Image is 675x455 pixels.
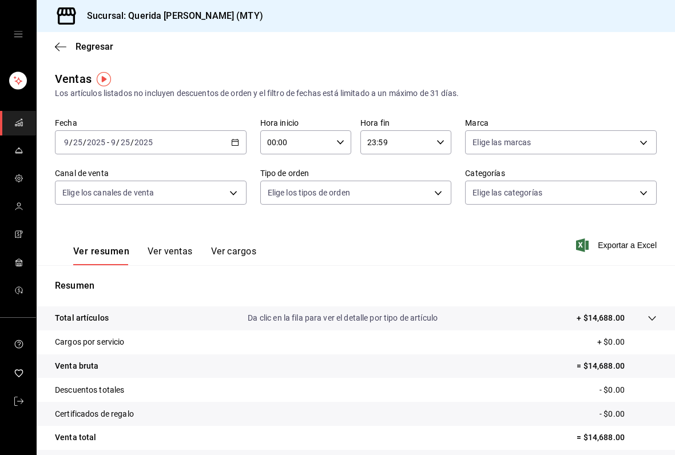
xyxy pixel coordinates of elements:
[472,187,542,198] span: Elige las categorías
[14,30,23,39] button: open drawer
[577,432,657,444] p: = $14,688.00
[73,246,129,265] button: Ver resumen
[465,169,657,177] label: Categorías
[360,119,451,127] label: Hora fin
[55,432,96,444] p: Venta total
[76,41,113,52] span: Regresar
[578,238,657,252] button: Exportar a Excel
[55,119,247,127] label: Fecha
[268,187,350,198] span: Elige los tipos de orden
[55,279,657,293] p: Resumen
[110,138,116,147] input: --
[148,246,193,265] button: Ver ventas
[134,138,153,147] input: ----
[260,119,351,127] label: Hora inicio
[73,138,83,147] input: --
[260,169,452,177] label: Tipo de orden
[597,336,657,348] p: + $0.00
[73,246,256,265] div: navigation tabs
[465,119,657,127] label: Marca
[78,9,263,23] h3: Sucursal: Querida [PERSON_NAME] (MTY)
[55,360,98,372] p: Venta bruta
[599,408,657,420] p: - $0.00
[120,138,130,147] input: --
[577,312,625,324] p: + $14,688.00
[83,138,86,147] span: /
[97,72,111,86] img: Tooltip marker
[55,70,92,87] div: Ventas
[130,138,134,147] span: /
[599,384,657,396] p: - $0.00
[472,137,531,148] span: Elige las marcas
[55,312,109,324] p: Total artículos
[55,384,124,396] p: Descuentos totales
[248,312,438,324] p: Da clic en la fila para ver el detalle por tipo de artículo
[69,138,73,147] span: /
[55,41,113,52] button: Regresar
[577,360,657,372] p: = $14,688.00
[62,187,154,198] span: Elige los canales de venta
[55,169,247,177] label: Canal de venta
[55,336,125,348] p: Cargos por servicio
[55,408,134,420] p: Certificados de regalo
[116,138,120,147] span: /
[63,138,69,147] input: --
[211,246,257,265] button: Ver cargos
[86,138,106,147] input: ----
[55,87,657,99] div: Los artículos listados no incluyen descuentos de orden y el filtro de fechas está limitado a un m...
[107,138,109,147] span: -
